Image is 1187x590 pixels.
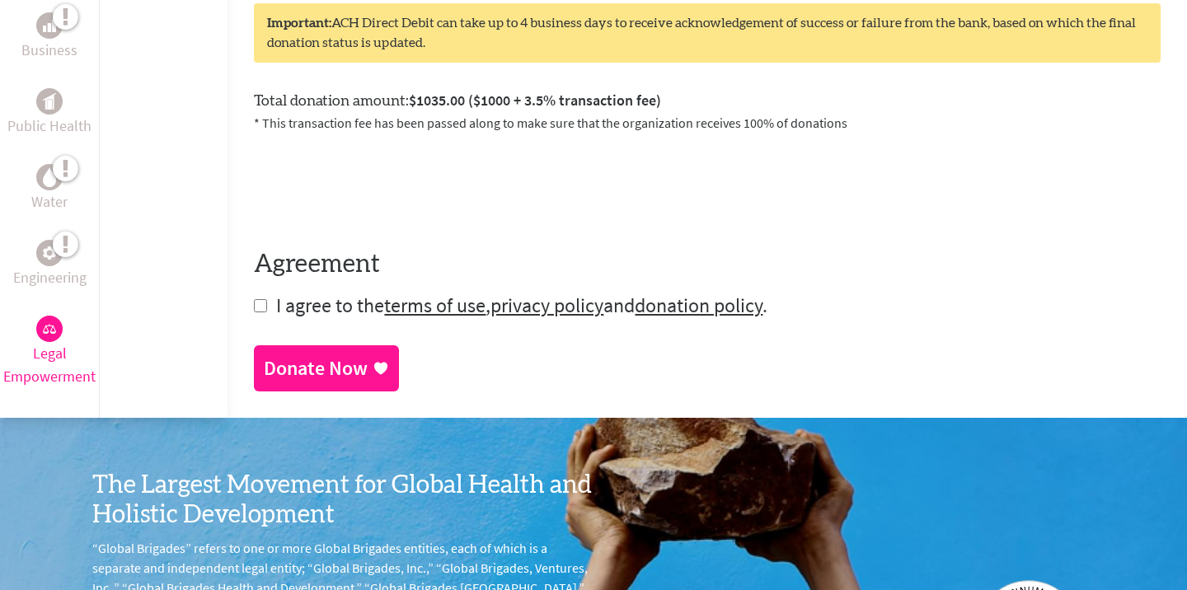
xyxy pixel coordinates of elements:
[7,88,91,138] a: Public HealthPublic Health
[254,89,661,113] label: Total donation amount:
[3,316,96,388] a: Legal EmpowermentLegal Empowerment
[7,115,91,138] p: Public Health
[254,250,1161,279] h4: Agreement
[254,152,504,217] iframe: reCAPTCHA
[264,355,368,382] div: Donate Now
[267,16,331,30] strong: Important:
[21,39,77,62] p: Business
[31,164,68,213] a: WaterWater
[43,19,56,32] img: Business
[43,246,56,260] img: Engineering
[43,93,56,110] img: Public Health
[3,342,96,388] p: Legal Empowerment
[43,324,56,334] img: Legal Empowerment
[13,266,87,289] p: Engineering
[490,293,603,318] a: privacy policy
[92,471,593,530] h3: The Largest Movement for Global Health and Holistic Development
[36,12,63,39] div: Business
[36,240,63,266] div: Engineering
[36,316,63,342] div: Legal Empowerment
[254,345,399,391] a: Donate Now
[31,190,68,213] p: Water
[36,164,63,190] div: Water
[384,293,486,318] a: terms of use
[254,3,1161,63] div: ACH Direct Debit can take up to 4 business days to receive acknowledgement of success or failure ...
[36,88,63,115] div: Public Health
[13,240,87,289] a: EngineeringEngineering
[409,91,661,110] span: $1035.00 ($1000 + 3.5% transaction fee)
[43,168,56,187] img: Water
[635,293,762,318] a: donation policy
[21,12,77,62] a: BusinessBusiness
[276,293,767,318] span: I agree to the , and .
[254,113,1161,133] p: * This transaction fee has been passed along to make sure that the organization receives 100% of ...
